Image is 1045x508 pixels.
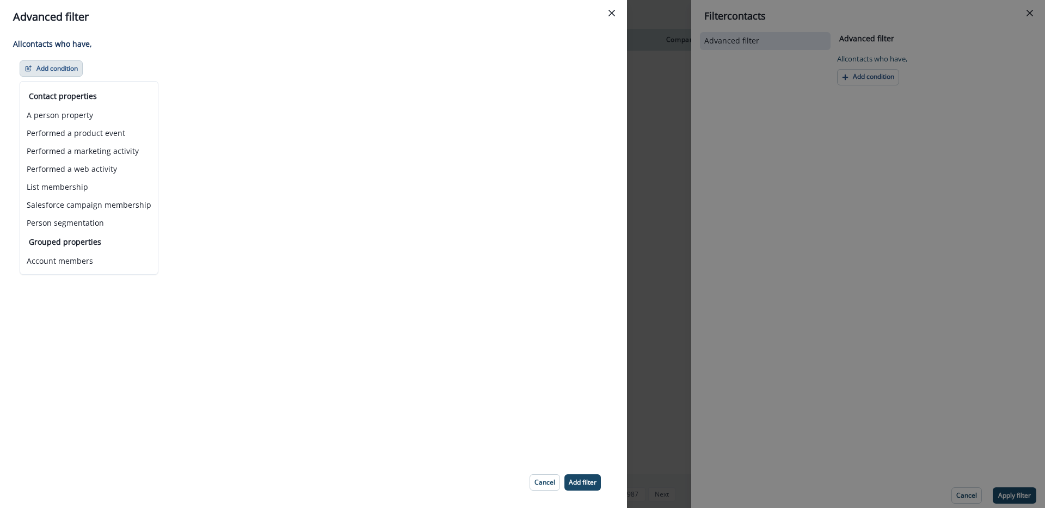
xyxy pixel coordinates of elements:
button: Salesforce campaign membership [20,196,158,214]
button: Add filter [564,474,601,491]
button: Performed a marketing activity [20,142,158,160]
button: List membership [20,178,158,196]
button: A person property [20,106,158,124]
button: Person segmentation [20,214,158,232]
p: Contact properties [29,90,149,102]
button: Performed a product event [20,124,158,142]
p: Grouped properties [29,236,149,247]
div: Advanced filter [13,9,614,25]
p: All contact s who have, [13,38,607,49]
button: Account members [20,252,158,270]
p: Cancel [534,479,555,486]
button: Add condition [20,60,83,77]
button: Cancel [530,474,560,491]
button: Performed a web activity [20,160,158,178]
p: Add filter [569,479,597,486]
button: Close [603,4,620,22]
